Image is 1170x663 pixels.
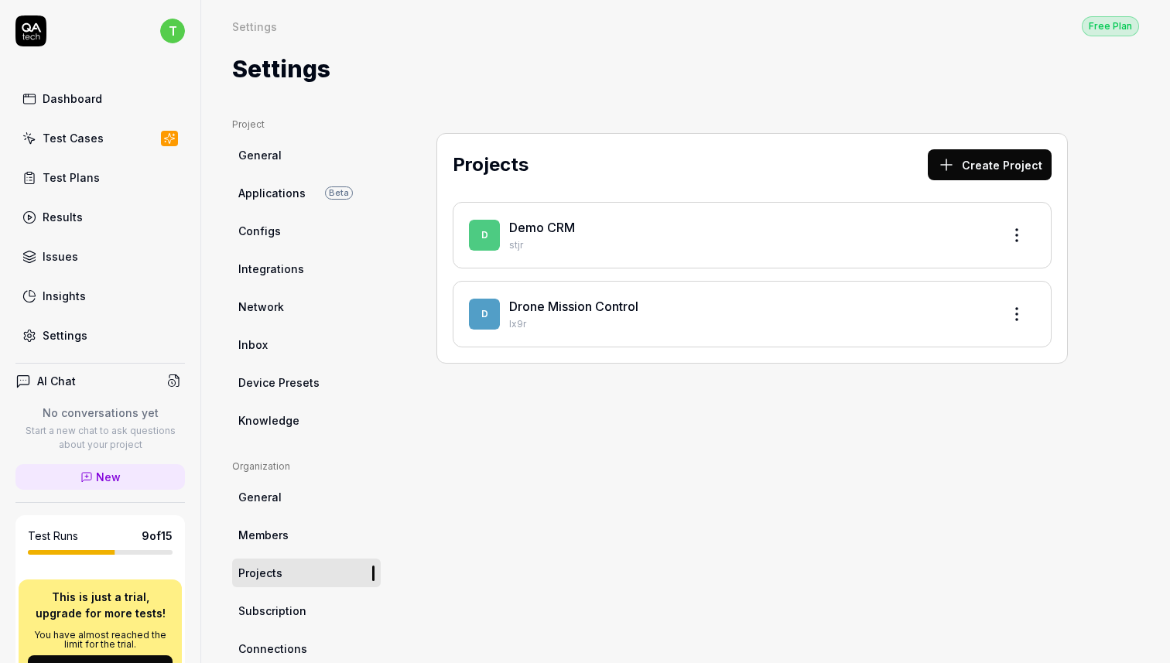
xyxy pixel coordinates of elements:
[232,596,381,625] a: Subscription
[232,368,381,397] a: Device Presets
[43,209,83,225] div: Results
[28,631,173,649] p: You have almost reached the limit for the trial.
[325,186,353,200] span: Beta
[232,217,381,245] a: Configs
[238,641,307,657] span: Connections
[232,19,277,34] div: Settings
[232,255,381,283] a: Integrations
[232,292,381,321] a: Network
[509,317,989,331] p: Ix9r
[15,84,185,114] a: Dashboard
[43,327,87,343] div: Settings
[15,202,185,232] a: Results
[232,118,381,132] div: Project
[15,405,185,421] p: No conversations yet
[453,151,529,179] h2: Projects
[15,241,185,272] a: Issues
[232,52,330,87] h1: Settings
[928,149,1052,180] button: Create Project
[238,185,306,201] span: Applications
[238,374,320,391] span: Device Presets
[238,299,284,315] span: Network
[238,337,268,353] span: Inbox
[232,141,381,169] a: General
[232,634,381,663] a: Connections
[238,147,282,163] span: General
[15,162,185,193] a: Test Plans
[509,238,989,252] p: stjr
[509,220,575,235] a: Demo CRM
[15,281,185,311] a: Insights
[96,469,121,485] span: New
[43,91,102,107] div: Dashboard
[238,412,299,429] span: Knowledge
[1082,16,1139,36] div: Free Plan
[238,223,281,239] span: Configs
[43,288,86,304] div: Insights
[238,527,289,543] span: Members
[142,528,173,544] span: 9 of 15
[232,330,381,359] a: Inbox
[509,299,638,314] a: Drone Mission Control
[232,179,381,207] a: ApplicationsBeta
[232,559,381,587] a: Projects
[232,406,381,435] a: Knowledge
[15,464,185,490] a: New
[469,220,500,251] span: D
[43,169,100,186] div: Test Plans
[238,603,306,619] span: Subscription
[160,19,185,43] span: t
[28,529,78,543] h5: Test Runs
[238,261,304,277] span: Integrations
[469,299,500,330] span: D
[238,565,282,581] span: Projects
[232,460,381,473] div: Organization
[232,521,381,549] a: Members
[1082,15,1139,36] button: Free Plan
[28,589,173,621] p: This is just a trial, upgrade for more tests!
[15,320,185,350] a: Settings
[43,248,78,265] div: Issues
[37,373,76,389] h4: AI Chat
[160,15,185,46] button: t
[15,123,185,153] a: Test Cases
[238,489,282,505] span: General
[232,483,381,511] a: General
[15,424,185,452] p: Start a new chat to ask questions about your project
[43,130,104,146] div: Test Cases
